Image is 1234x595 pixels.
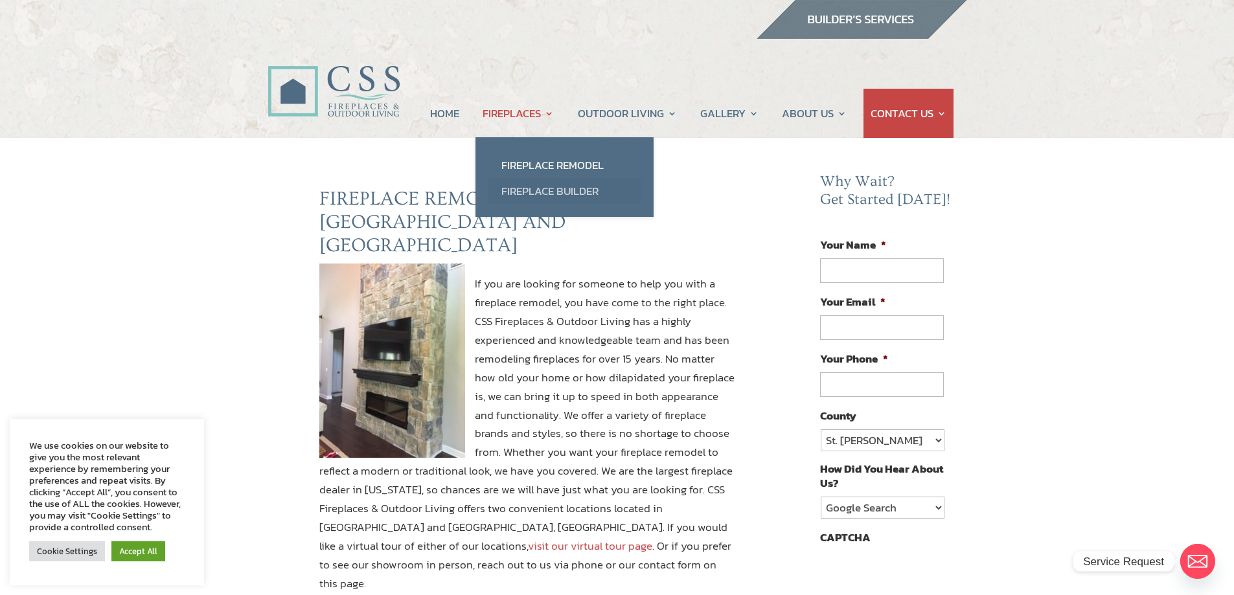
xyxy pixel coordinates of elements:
a: Accept All [111,541,165,561]
a: ABOUT US [782,89,847,138]
div: We use cookies on our website to give you the most relevant experience by remembering your prefer... [29,440,185,533]
a: Fireplace Remodel [488,152,641,178]
a: OUTDOOR LIVING [578,89,677,138]
label: Your Phone [820,352,888,366]
h2: FIREPLACE REMODEL IN [GEOGRAPHIC_DATA] AND [GEOGRAPHIC_DATA] [319,187,735,264]
label: How Did You Hear About Us? [820,462,943,490]
label: CAPTCHA [820,530,871,544]
img: Fireplace remodel jacksonville ormond beach [319,264,465,458]
a: GALLERY [700,89,759,138]
a: visit our virtual tour page [528,537,652,554]
a: HOME [430,89,459,138]
a: Fireplace Builder [488,178,641,204]
label: County [820,409,856,423]
a: Cookie Settings [29,541,105,561]
label: Your Name [820,238,886,252]
a: Email [1180,544,1215,579]
a: builder services construction supply [756,27,967,43]
a: FIREPLACES [483,89,554,138]
h2: Why Wait? Get Started [DATE]! [820,173,954,215]
a: CONTACT US [871,89,946,138]
label: Your Email [820,295,886,309]
img: CSS Fireplaces & Outdoor Living (Formerly Construction Solutions & Supply)- Jacksonville Ormond B... [268,30,400,124]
